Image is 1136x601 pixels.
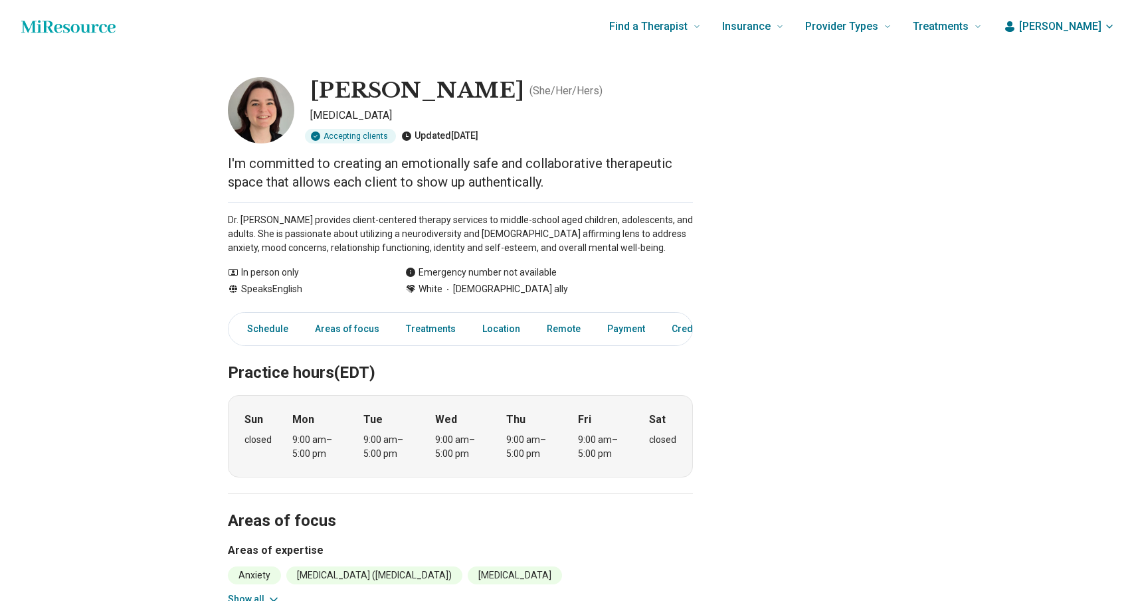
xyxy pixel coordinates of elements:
li: [MEDICAL_DATA] ([MEDICAL_DATA]) [286,566,462,584]
span: [DEMOGRAPHIC_DATA] ally [442,282,568,296]
a: Credentials [664,315,730,343]
p: ( She/Her/Hers ) [529,83,603,99]
h2: Practice hours (EDT) [228,330,693,385]
p: [MEDICAL_DATA] [310,108,693,124]
strong: Sun [244,412,263,428]
strong: Tue [363,412,383,428]
div: When does the program meet? [228,395,693,477]
strong: Fri [578,412,591,428]
a: Treatments [398,315,464,343]
div: closed [649,433,676,447]
div: 9:00 am – 5:00 pm [506,433,557,461]
span: White [419,282,442,296]
a: Remote [539,315,589,343]
li: [MEDICAL_DATA] [468,566,562,584]
a: Home page [21,13,116,40]
h1: [PERSON_NAME] [310,77,524,105]
div: closed [244,433,272,447]
a: Areas of focus [307,315,387,343]
strong: Sat [649,412,666,428]
p: I'm committed to creating an emotionally safe and collaborative therapeutic space that allows eac... [228,154,693,191]
button: [PERSON_NAME] [1003,19,1115,35]
a: Payment [599,315,653,343]
span: Insurance [722,17,771,36]
span: Find a Therapist [609,17,688,36]
div: Speaks English [228,282,379,296]
div: 9:00 am – 5:00 pm [578,433,629,461]
div: Accepting clients [305,129,396,143]
div: Emergency number not available [405,266,557,280]
div: Updated [DATE] [401,129,478,143]
h2: Areas of focus [228,478,693,533]
div: 9:00 am – 5:00 pm [363,433,415,461]
img: Kate O'Brien, Psychologist [228,77,294,143]
div: In person only [228,266,379,280]
div: 9:00 am – 5:00 pm [435,433,486,461]
strong: Thu [506,412,525,428]
strong: Mon [292,412,314,428]
span: [PERSON_NAME] [1019,19,1101,35]
h3: Areas of expertise [228,543,693,558]
div: 9:00 am – 5:00 pm [292,433,343,461]
li: Anxiety [228,566,281,584]
p: Dr. [PERSON_NAME] provides client-centered therapy services to middle-school aged children, adole... [228,213,693,255]
span: Treatments [913,17,969,36]
a: Location [474,315,528,343]
a: Schedule [231,315,296,343]
span: Provider Types [805,17,878,36]
strong: Wed [435,412,457,428]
